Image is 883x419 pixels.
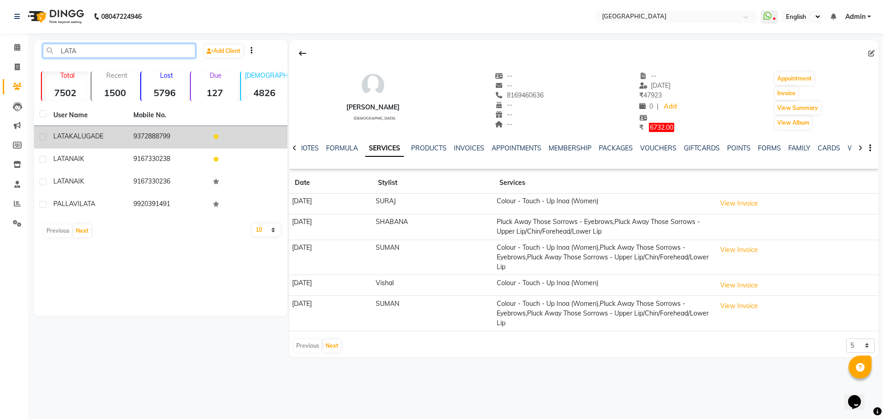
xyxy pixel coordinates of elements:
td: [DATE] [289,296,373,331]
strong: 1500 [92,87,138,98]
th: Stylist [373,172,493,194]
a: Add [662,100,678,113]
td: 9372888799 [128,126,208,149]
img: avatar [359,71,387,99]
td: SHABANA [373,214,493,240]
div: [PERSON_NAME] [346,103,400,112]
td: Colour - Touch - Up Inoa (Women),Pluck Away Those Sorrows - Eyebrows,Pluck Away Those Sorrows - U... [494,296,713,331]
a: WALLET [848,144,874,152]
a: FORMULA [326,144,358,152]
span: [DEMOGRAPHIC_DATA] [354,116,396,121]
td: Pluck Away Those Sorrows - Eyebrows,Pluck Away Those Sorrows - Upper Lip/Chin/Forehead/Lower Lip [494,214,713,240]
span: -- [639,72,657,80]
td: [DATE] [289,214,373,240]
button: Appointment [775,72,814,85]
input: Search by Name/Mobile/Email/Code [43,44,195,58]
a: GIFTCARDS [684,144,720,152]
a: VOUCHERS [640,144,677,152]
iframe: chat widget [844,382,874,410]
td: 9920391491 [128,194,208,216]
a: FAMILY [788,144,810,152]
span: 6732.00 [649,123,674,132]
td: 9167330236 [128,171,208,194]
span: LATA [53,132,69,140]
td: [DATE] [289,193,373,214]
span: LATA [80,200,95,208]
td: Vishal [373,275,493,296]
span: 8169460636 [495,91,544,99]
span: Admin [845,12,866,22]
button: View Album [775,116,812,129]
button: Next [74,224,91,237]
a: APPOINTMENTS [492,144,541,152]
a: PACKAGES [599,144,633,152]
th: Mobile No. [128,105,208,126]
p: Due [193,71,238,80]
span: LATA [53,177,69,185]
a: Add Client [204,45,243,57]
a: NOTES [298,144,319,152]
span: -- [495,120,513,128]
span: KALUGADE [69,132,103,140]
a: POINTS [727,144,751,152]
p: Lost [145,71,188,80]
button: Next [323,339,341,352]
a: INVOICES [454,144,484,152]
span: 0 [639,102,653,110]
button: View Invoice [716,196,762,211]
strong: 5796 [141,87,188,98]
strong: 127 [191,87,238,98]
td: 9167330238 [128,149,208,171]
p: [DEMOGRAPHIC_DATA] [245,71,288,80]
td: Colour - Touch - Up Inoa (Women),Pluck Away Those Sorrows - Eyebrows,Pluck Away Those Sorrows - U... [494,240,713,275]
span: -- [495,110,513,119]
span: -- [495,81,513,90]
td: [DATE] [289,275,373,296]
td: SURAJ [373,193,493,214]
span: ₹ [639,91,643,99]
span: | [657,102,659,111]
span: [DATE] [639,81,671,90]
span: -- [495,101,513,109]
td: [DATE] [289,240,373,275]
th: User Name [48,105,128,126]
strong: 7502 [42,87,89,98]
span: NAIK [69,155,84,163]
b: 08047224946 [101,4,142,29]
span: 47923 [639,91,662,99]
a: MEMBERSHIP [549,144,591,152]
th: Date [289,172,373,194]
img: logo [23,4,86,29]
td: Colour - Touch - Up Inoa (Women) [494,275,713,296]
span: LATA [53,155,69,163]
button: View Summary [775,102,820,115]
td: SUMAN [373,240,493,275]
div: Back to Client [293,45,312,62]
span: NAIK [69,177,84,185]
span: ₹ [639,123,643,132]
p: Total [46,71,89,80]
button: View Invoice [716,278,762,293]
a: SERVICES [365,140,404,157]
td: SUMAN [373,296,493,331]
button: Invoice [775,87,798,100]
p: Recent [95,71,138,80]
a: PRODUCTS [411,144,447,152]
button: View Invoice [716,243,762,257]
th: Services [494,172,713,194]
a: FORMS [758,144,781,152]
a: CARDS [818,144,840,152]
span: -- [495,72,513,80]
button: View Invoice [716,299,762,313]
span: PALLAVI [53,200,80,208]
td: Colour - Touch - Up Inoa (Women) [494,193,713,214]
strong: 4826 [241,87,288,98]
